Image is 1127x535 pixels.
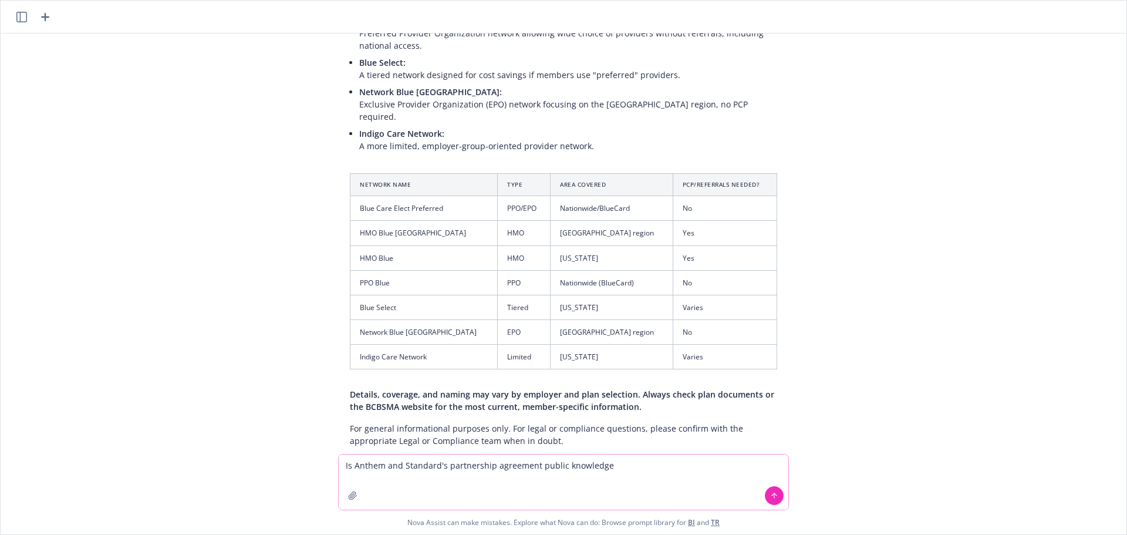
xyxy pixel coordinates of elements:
td: HMO Blue [350,245,498,270]
p: A tiered network designed for cost savings if members use "preferred" providers. [359,56,777,81]
th: Area Covered [551,174,673,196]
td: Varies [673,345,777,369]
td: Blue Select [350,295,498,319]
span: Blue Select: [359,57,406,68]
p: Exclusive Provider Organization (EPO) network focusing on the [GEOGRAPHIC_DATA] region, no PCP re... [359,86,777,123]
td: Nationwide (BlueCard) [551,270,673,295]
td: Yes [673,221,777,245]
th: PCP/Referrals Needed? [673,174,777,196]
a: TR [711,517,720,527]
td: HMO [498,221,551,245]
p: For general informational purposes only. For legal or compliance questions, please confirm with t... [350,422,777,447]
span: Network Blue [GEOGRAPHIC_DATA]: [359,86,502,97]
td: HMO [498,245,551,270]
td: No [673,196,777,221]
th: Type [498,174,551,196]
td: No [673,270,777,295]
td: No [673,320,777,345]
td: Nationwide/BlueCard [551,196,673,221]
td: Tiered [498,295,551,319]
td: PPO/EPO [498,196,551,221]
td: Yes [673,245,777,270]
td: Blue Care Elect Preferred [350,196,498,221]
textarea: Is Anthem and Standard's partnership agreement public knowledge [339,455,788,510]
td: EPO [498,320,551,345]
td: PPO Blue [350,270,498,295]
a: BI [688,517,695,527]
td: [GEOGRAPHIC_DATA] region [551,221,673,245]
td: [GEOGRAPHIC_DATA] region [551,320,673,345]
th: Network Name [350,174,498,196]
td: Network Blue [GEOGRAPHIC_DATA] [350,320,498,345]
td: PPO [498,270,551,295]
td: Limited [498,345,551,369]
td: HMO Blue [GEOGRAPHIC_DATA] [350,221,498,245]
td: [US_STATE] [551,295,673,319]
span: Indigo Care Network: [359,128,444,139]
p: Preferred Provider Organization network allowing wide choice of providers without referrals, incl... [359,15,777,52]
td: Varies [673,295,777,319]
td: [US_STATE] [551,345,673,369]
span: Nova Assist can make mistakes. Explore what Nova can do: Browse prompt library for and [5,510,1122,534]
td: Indigo Care Network [350,345,498,369]
p: A more limited, employer-group-oriented provider network. [359,127,777,152]
td: [US_STATE] [551,245,673,270]
span: Details, coverage, and naming may vary by employer and plan selection. Always check plan document... [350,389,774,412]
